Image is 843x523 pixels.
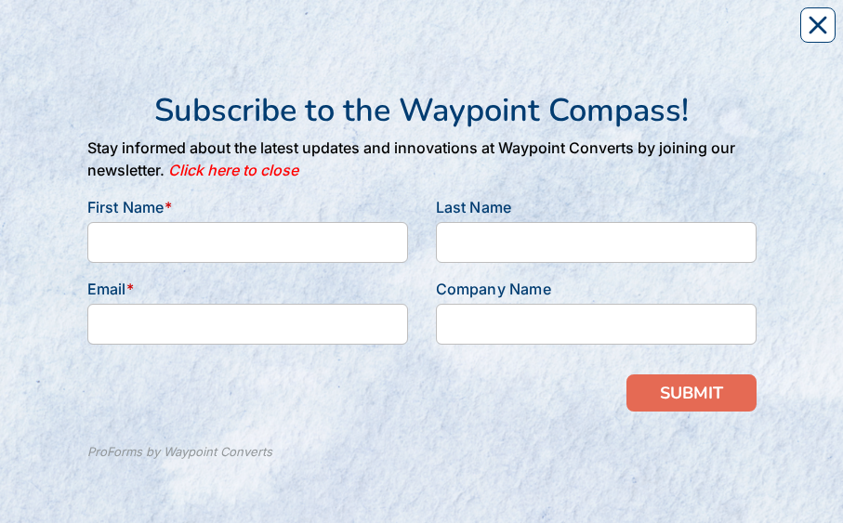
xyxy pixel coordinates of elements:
[87,91,757,129] h1: Subscribe to the Waypoint Compass!
[165,161,298,179] a: Click here to close
[800,7,836,43] button: Close
[626,374,757,412] button: SUBMIT
[436,280,551,298] span: Company Name
[87,443,272,462] div: ProForms by Waypoint Converts
[168,161,298,179] i: Click here to close
[87,137,757,181] p: Stay informed about the latest updates and innovations at Waypoint Converts by joining our newsle...
[87,198,165,216] span: First Name
[436,198,512,216] span: Last Name
[87,280,126,298] span: Email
